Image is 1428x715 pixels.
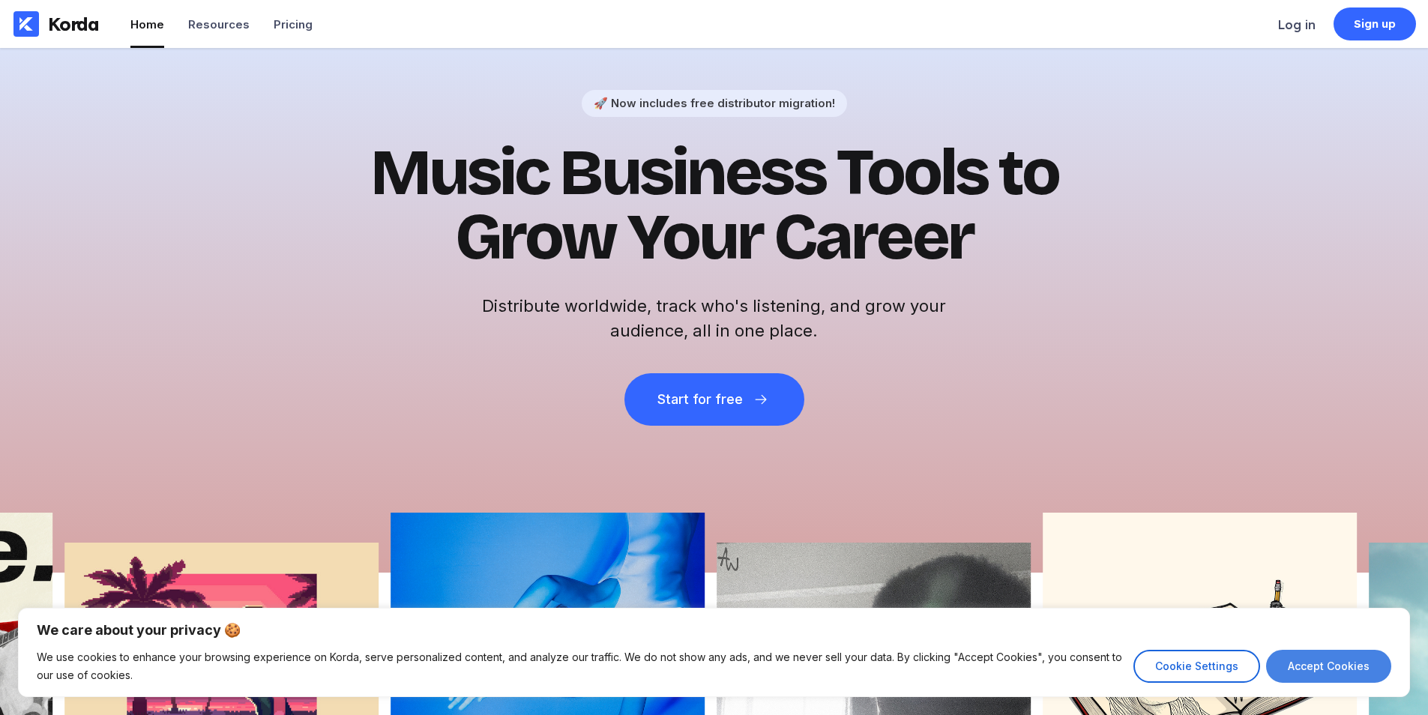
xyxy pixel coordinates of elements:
[130,17,164,31] div: Home
[594,96,835,110] div: 🚀 Now includes free distributor migration!
[37,621,1391,639] p: We care about your privacy 🍪
[1334,7,1416,40] a: Sign up
[1266,650,1391,683] button: Accept Cookies
[1133,650,1260,683] button: Cookie Settings
[475,294,954,343] h2: Distribute worldwide, track who's listening, and grow your audience, all in one place.
[188,17,250,31] div: Resources
[624,373,804,426] button: Start for free
[274,17,313,31] div: Pricing
[1278,17,1316,32] div: Log in
[37,648,1122,684] p: We use cookies to enhance your browsing experience on Korda, serve personalized content, and anal...
[347,141,1082,270] h1: Music Business Tools to Grow Your Career
[1354,16,1397,31] div: Sign up
[657,392,743,407] div: Start for free
[48,13,99,35] div: Korda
